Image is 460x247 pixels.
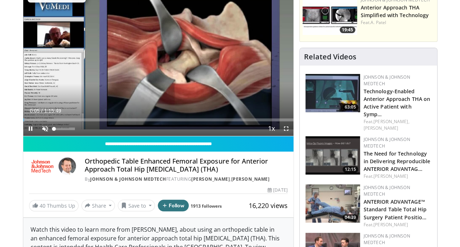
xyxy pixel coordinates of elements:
[364,221,431,228] div: Feat.
[41,108,43,114] span: /
[364,74,410,87] a: Johnson & Johnson MedTech
[85,157,287,173] h4: Orthopedic Table Enhanced Femoral Exposure for Anterior Approach Total Hip [MEDICAL_DATA] (THA)
[59,157,76,175] img: Avatar
[343,214,358,221] span: 04:39
[231,176,269,182] a: [PERSON_NAME]
[29,200,79,211] a: 40 Thumbs Up
[305,184,360,223] img: 4e94e8c7-d2b4-49e8-8fba-e1a366c14ccc.150x105_q85_crop-smart_upscale.jpg
[249,201,288,210] span: 16,220 views
[44,108,61,114] span: 1:15:49
[364,184,410,197] a: Johnson & Johnson MedTech
[373,118,409,125] a: [PERSON_NAME],
[279,121,293,136] button: Fullscreen
[364,136,410,149] a: Johnson & Johnson MedTech
[268,187,287,193] div: [DATE]
[23,118,293,121] div: Progress Bar
[343,104,358,110] span: 63:05
[90,176,166,182] a: Johnson & Johnson MedTech
[361,19,434,26] div: Feat.
[364,150,431,172] a: The Need for Technology in Delivering Reproducible ANTERIOR ADVANTAG…
[304,52,356,61] h4: Related Videos
[305,136,360,175] img: 8c6faf1e-8306-450e-bfa8-1ed7e3dc016a.150x105_q85_crop-smart_upscale.jpg
[191,203,222,209] a: 1913 followers
[305,74,360,112] a: 63:05
[373,173,408,179] a: [PERSON_NAME]
[118,200,155,211] button: Save to
[81,200,115,211] button: Share
[40,202,45,209] span: 40
[364,88,430,118] a: Technology-Enabled Anterior Approach THA on Active Patient with Symp…
[364,173,431,180] div: Feat.
[54,128,75,130] div: Volume Level
[364,118,431,132] div: Feat.
[371,19,386,26] a: A. Patel
[305,136,360,175] a: 12:15
[343,166,358,173] span: 12:15
[364,198,427,220] a: ANTERIOR ADVANTAGE™ Standard Table Total Hip Surgery Patient Positio…
[29,157,56,175] img: Johnson & Johnson MedTech
[38,121,52,136] button: Unmute
[305,74,360,112] img: ca00bfcd-535c-47a6-b3aa-599a892296dd.150x105_q85_crop-smart_upscale.jpg
[264,121,279,136] button: Playback Rate
[373,221,408,228] a: [PERSON_NAME]
[158,200,189,211] button: Follow
[364,233,410,246] a: Johnson & Johnson MedTech
[361,4,429,19] a: Anterior Approach THA Simplified with Technology
[85,176,287,183] div: By FEATURING ,
[191,176,230,182] a: [PERSON_NAME]
[30,108,40,114] span: 0:05
[364,125,398,131] a: [PERSON_NAME]
[305,184,360,223] a: 04:39
[340,27,355,33] span: 19:45
[23,121,38,136] button: Pause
